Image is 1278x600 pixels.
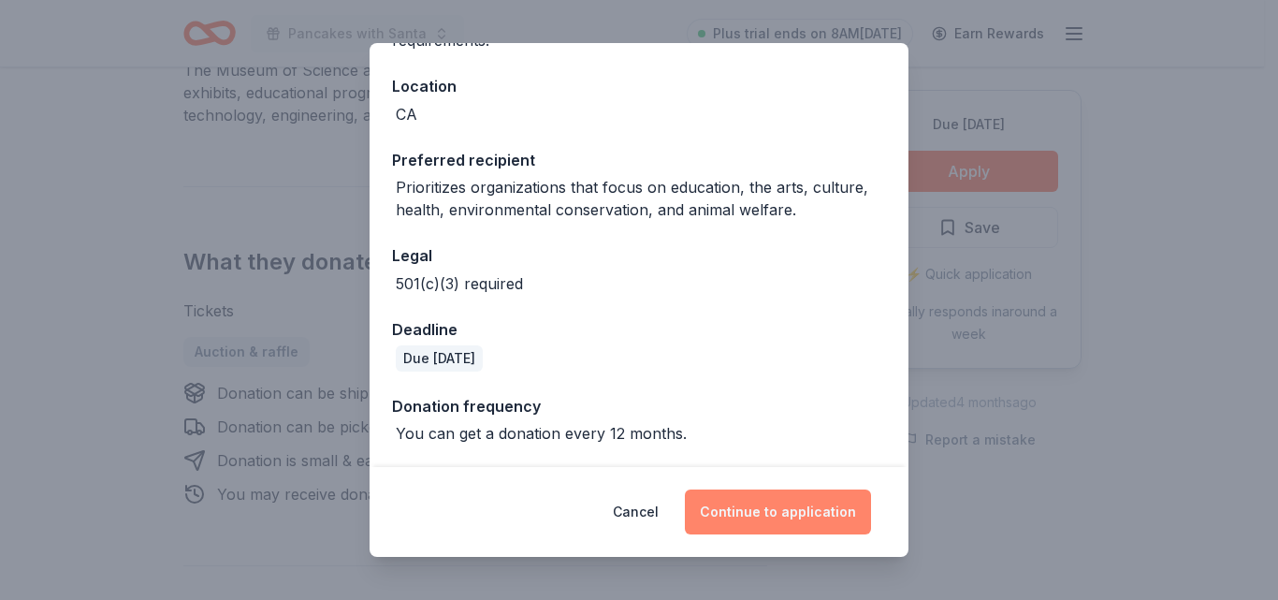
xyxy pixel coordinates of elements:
div: CA [396,103,417,125]
div: Donation frequency [392,394,886,418]
div: Location [392,74,886,98]
div: Legal [392,243,886,268]
div: Deadline [392,317,886,342]
div: Due [DATE] [396,345,483,372]
div: Prioritizes organizations that focus on education, the arts, culture, health, environmental conse... [396,176,886,221]
div: Preferred recipient [392,148,886,172]
div: You can get a donation every 12 months. [396,422,687,445]
div: 501(c)(3) required [396,272,523,295]
button: Cancel [613,490,659,534]
button: Continue to application [685,490,871,534]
